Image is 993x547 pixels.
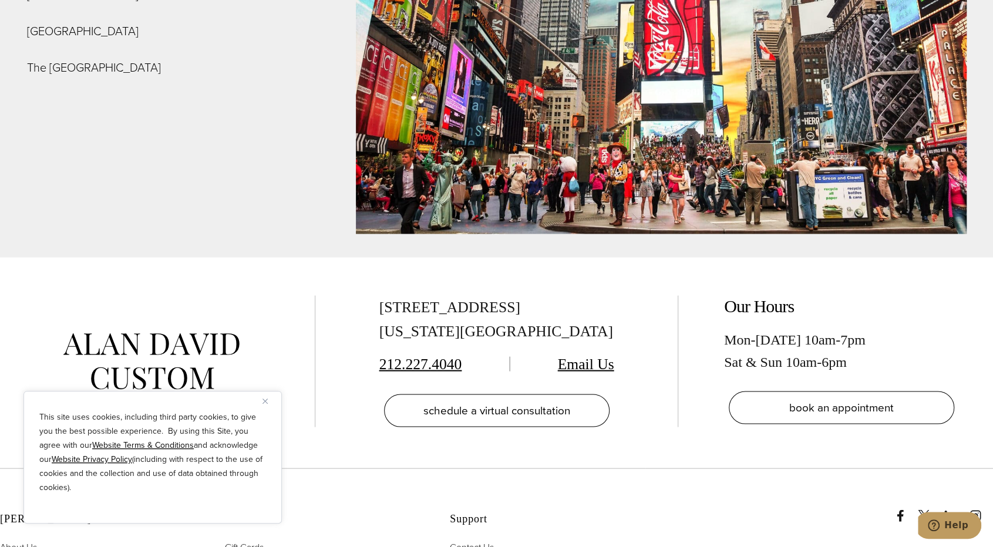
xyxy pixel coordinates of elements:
[384,394,610,427] a: schedule a virtual consultation
[970,498,993,521] a: instagram
[423,401,570,418] span: schedule a virtual consultation
[944,498,967,521] a: linkedin
[92,439,194,451] a: Website Terms & Conditions
[918,498,941,521] a: x/twitter
[450,512,645,525] h2: Support
[225,512,420,525] h2: Services
[729,391,954,424] a: book an appointment
[262,399,268,404] img: Close
[558,355,614,372] a: Email Us
[52,453,132,465] a: Website Privacy Policy
[39,410,266,495] p: This site uses cookies, including third party cookies, to give you the best possible experience. ...
[789,399,894,416] span: book an appointment
[262,394,277,408] button: Close
[379,295,614,343] div: [STREET_ADDRESS] [US_STATE][GEOGRAPHIC_DATA]
[918,512,981,541] iframe: Opens a widget where you can chat to one of our agents
[724,295,959,316] h2: Our Hours
[63,333,240,390] img: alan david custom
[724,328,959,373] div: Mon-[DATE] 10am-7pm Sat & Sun 10am-6pm
[379,355,462,372] a: 212.227.4040
[894,498,915,521] a: Facebook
